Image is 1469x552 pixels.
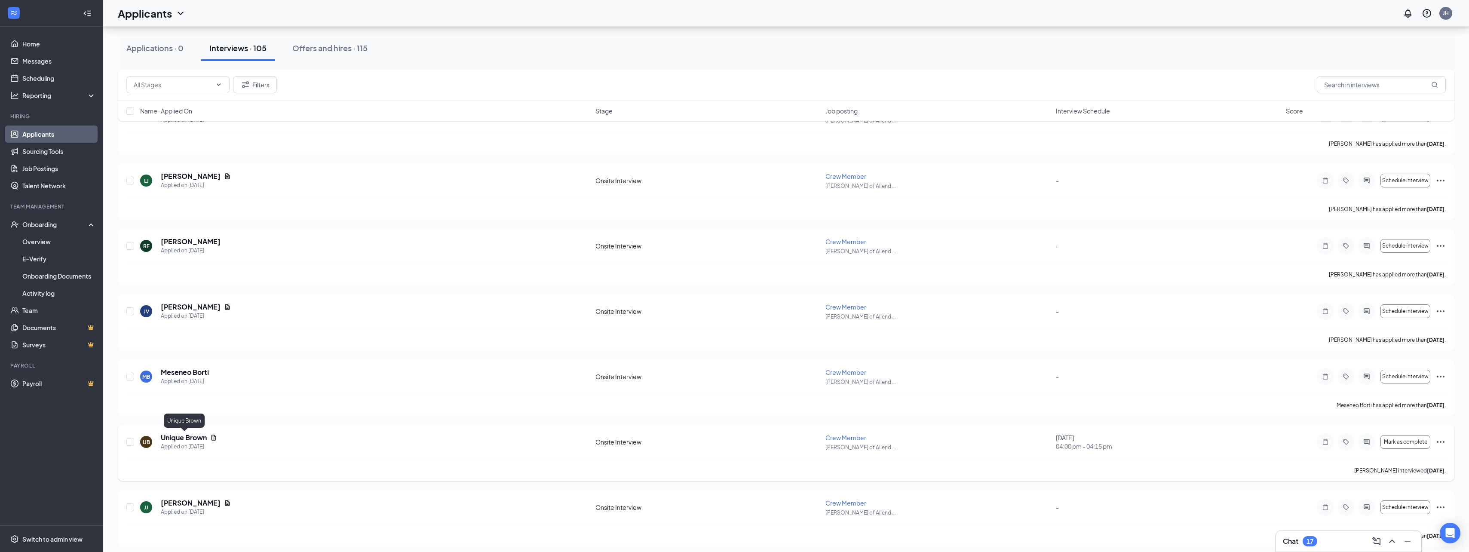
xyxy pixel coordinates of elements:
span: Score [1286,107,1303,115]
svg: ActiveChat [1362,177,1372,184]
svg: WorkstreamLogo [9,9,18,17]
svg: Ellipses [1435,306,1446,316]
a: DocumentsCrown [22,319,96,336]
div: Applied on [DATE] [161,181,231,190]
svg: Settings [10,535,19,543]
svg: Note [1320,439,1331,445]
button: Filter Filters [233,76,277,93]
span: Stage [595,107,613,115]
p: [PERSON_NAME] interviewed . [1354,467,1446,474]
svg: ChevronDown [215,81,222,88]
div: Unique Brown [164,414,205,428]
button: Mark as complete [1380,435,1430,449]
a: Job Postings [22,160,96,177]
svg: Ellipses [1435,371,1446,382]
b: [DATE] [1427,271,1444,278]
a: Messages [22,52,96,70]
span: Name · Applied On [140,107,192,115]
div: Open Intercom Messenger [1440,523,1460,543]
div: JV [144,308,149,315]
span: Schedule interview [1382,374,1429,380]
a: Applicants [22,126,96,143]
p: [PERSON_NAME] has applied more than . [1329,271,1446,278]
p: [PERSON_NAME] has applied more than . [1329,205,1446,213]
div: [DATE] [1056,433,1281,451]
a: PayrollCrown [22,375,96,392]
div: Applied on [DATE] [161,442,217,451]
svg: UserCheck [10,220,19,229]
button: Schedule interview [1380,174,1430,187]
p: [PERSON_NAME] has applied more than . [1329,140,1446,147]
button: Schedule interview [1380,304,1430,318]
svg: ActiveChat [1362,242,1372,249]
button: Schedule interview [1380,370,1430,383]
svg: Ellipses [1435,241,1446,251]
span: - [1056,242,1059,250]
p: [PERSON_NAME] of Allend ... [825,444,1050,451]
div: Reporting [22,91,96,100]
a: Onboarding Documents [22,267,96,285]
span: 04:00 pm - 04:15 pm [1056,442,1281,451]
svg: Note [1320,373,1331,380]
span: Crew Member [825,434,866,442]
button: Schedule interview [1380,239,1430,253]
b: [DATE] [1427,206,1444,212]
svg: Minimize [1402,536,1413,546]
a: SurveysCrown [22,336,96,353]
div: Applied on [DATE] [161,377,209,386]
p: [PERSON_NAME] of Allend ... [825,509,1050,516]
svg: Tag [1341,177,1351,184]
svg: Tag [1341,373,1351,380]
div: 17 [1306,538,1313,545]
div: Interviews · 105 [209,43,267,53]
b: [DATE] [1427,141,1444,147]
span: Crew Member [825,368,866,376]
svg: Filter [240,80,251,90]
svg: Tag [1341,439,1351,445]
svg: ChevronDown [175,8,186,18]
svg: ActiveChat [1362,373,1372,380]
p: [PERSON_NAME] of Allend ... [825,248,1050,255]
svg: Note [1320,242,1331,249]
span: - [1056,503,1059,511]
input: All Stages [134,80,212,89]
svg: Ellipses [1435,502,1446,512]
a: Scheduling [22,70,96,87]
svg: ActiveChat [1362,439,1372,445]
svg: QuestionInfo [1422,8,1432,18]
span: Schedule interview [1382,243,1429,249]
span: Crew Member [825,238,866,245]
div: Onsite Interview [595,242,820,250]
svg: Notifications [1403,8,1413,18]
a: Team [22,302,96,319]
svg: ActiveChat [1362,308,1372,315]
b: [DATE] [1427,402,1444,408]
p: Meseneo Borti has applied more than . [1337,402,1446,409]
div: Onsite Interview [595,372,820,381]
p: [PERSON_NAME] of Allend ... [825,378,1050,386]
svg: Tag [1341,308,1351,315]
span: Crew Member [825,499,866,507]
h5: [PERSON_NAME] [161,237,221,246]
svg: ActiveChat [1362,504,1372,511]
span: Schedule interview [1382,178,1429,184]
input: Search in interviews [1317,76,1446,93]
a: Talent Network [22,177,96,194]
span: - [1056,307,1059,315]
a: Activity log [22,285,96,302]
span: Interview Schedule [1056,107,1110,115]
svg: Document [210,434,217,441]
p: [PERSON_NAME] has applied more than . [1329,336,1446,343]
div: Applied on [DATE] [161,312,231,320]
div: Offers and hires · 115 [292,43,368,53]
svg: Document [224,173,231,180]
span: Schedule interview [1382,504,1429,510]
div: JH [1443,9,1449,17]
div: Onsite Interview [595,176,820,185]
svg: ComposeMessage [1371,536,1382,546]
span: - [1056,177,1059,184]
svg: ChevronUp [1387,536,1397,546]
svg: Document [224,500,231,506]
div: Applied on [DATE] [161,246,221,255]
p: [PERSON_NAME] of Allend ... [825,182,1050,190]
